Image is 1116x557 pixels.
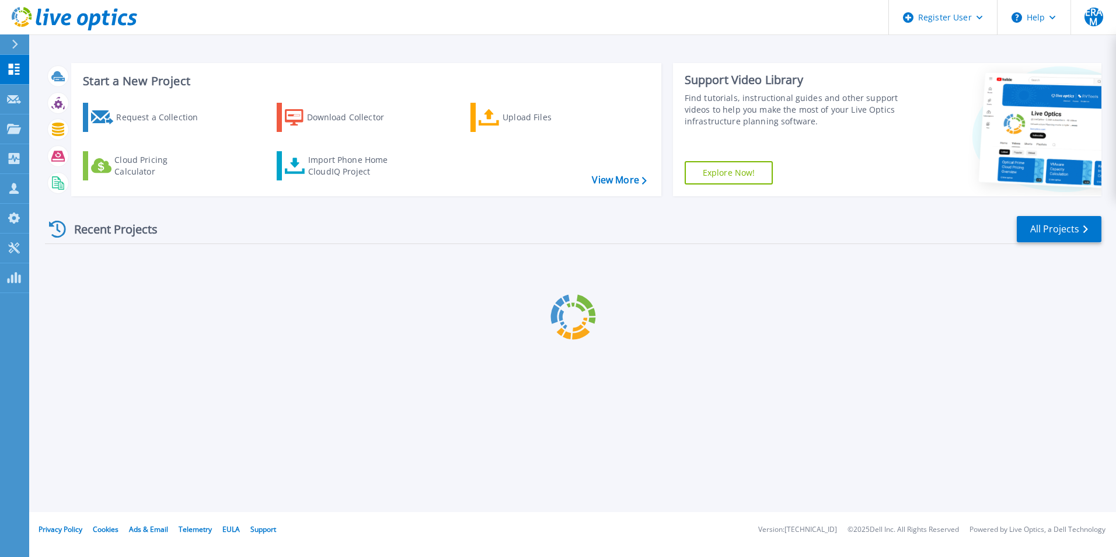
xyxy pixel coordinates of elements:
div: Find tutorials, instructional guides and other support videos to help you make the most of your L... [685,92,903,127]
a: Cookies [93,524,118,534]
div: Import Phone Home CloudIQ Project [308,154,399,177]
a: Support [250,524,276,534]
span: ERAM [1084,8,1103,26]
a: Request a Collection [83,103,213,132]
a: Privacy Policy [39,524,82,534]
div: Support Video Library [685,72,903,88]
a: Upload Files [470,103,601,132]
li: © 2025 Dell Inc. All Rights Reserved [848,526,959,534]
a: Ads & Email [129,524,168,534]
div: Download Collector [307,106,400,129]
a: EULA [222,524,240,534]
li: Version: [TECHNICAL_ID] [758,526,837,534]
div: Cloud Pricing Calculator [114,154,208,177]
div: Upload Files [503,106,596,129]
a: View More [592,175,646,186]
a: Download Collector [277,103,407,132]
a: Telemetry [179,524,212,534]
div: Request a Collection [116,106,210,129]
li: Powered by Live Optics, a Dell Technology [969,526,1105,534]
a: Cloud Pricing Calculator [83,151,213,180]
h3: Start a New Project [83,75,646,88]
a: Explore Now! [685,161,773,184]
div: Recent Projects [45,215,173,243]
a: All Projects [1017,216,1101,242]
